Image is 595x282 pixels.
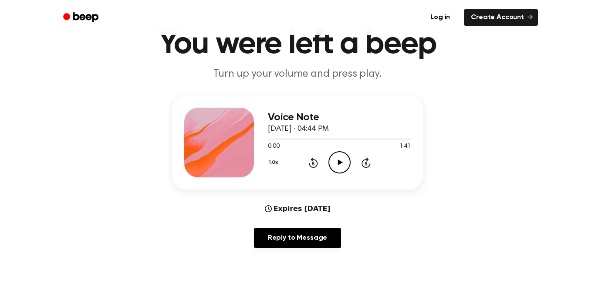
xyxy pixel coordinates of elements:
div: Expires [DATE] [265,204,331,214]
a: Reply to Message [254,228,341,248]
h1: You were left a beep [74,29,521,60]
p: Turn up your volume and press play. [130,67,465,82]
span: 0:00 [268,142,279,151]
a: Log in [422,7,459,27]
button: 1.0x [268,155,281,170]
span: 1:41 [399,142,411,151]
h3: Voice Note [268,112,411,123]
a: Beep [57,9,106,26]
span: [DATE] · 04:44 PM [268,125,329,133]
a: Create Account [464,9,538,26]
